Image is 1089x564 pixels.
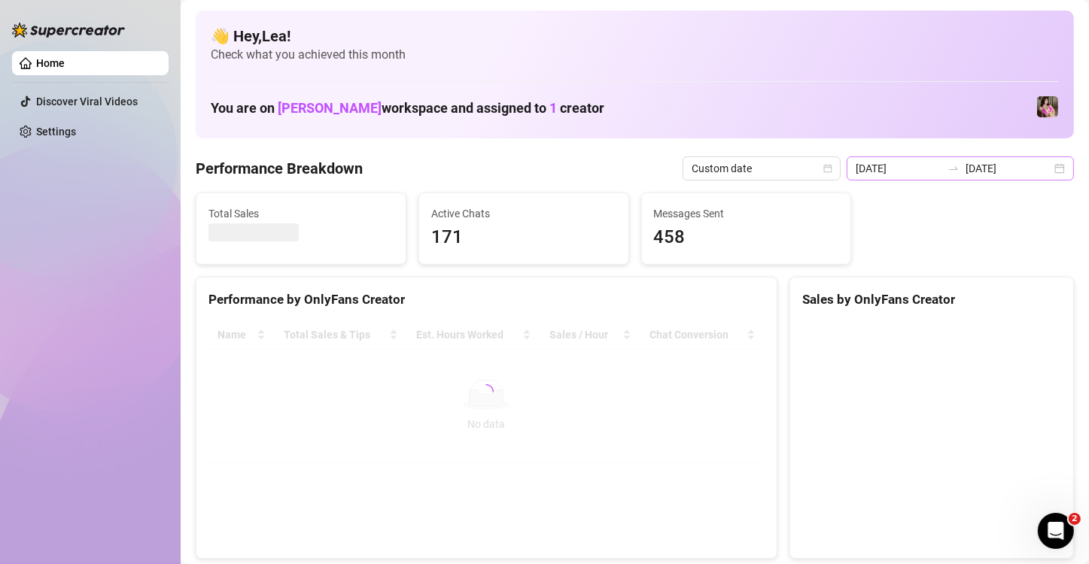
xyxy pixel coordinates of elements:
[823,164,832,173] span: calendar
[431,205,616,222] span: Active Chats
[36,126,76,138] a: Settings
[211,26,1059,47] h4: 👋 Hey, Lea !
[211,100,604,117] h1: You are on workspace and assigned to creator
[966,160,1051,177] input: End date
[856,160,941,177] input: Start date
[36,96,138,108] a: Discover Viral Videos
[208,205,394,222] span: Total Sales
[36,57,65,69] a: Home
[1069,513,1081,525] span: 2
[692,157,832,180] span: Custom date
[12,23,125,38] img: logo-BBDzfeDw.svg
[211,47,1059,63] span: Check what you achieved this month
[549,100,557,116] span: 1
[948,162,960,174] span: to
[208,290,765,310] div: Performance by OnlyFans Creator
[431,223,616,252] span: 171
[802,290,1061,310] div: Sales by OnlyFans Creator
[479,384,494,399] span: loading
[278,100,382,116] span: [PERSON_NAME]
[1038,513,1074,549] iframe: Intercom live chat
[948,162,960,174] span: swap-right
[196,158,363,179] h4: Performance Breakdown
[1037,96,1058,117] img: Nanner
[654,223,839,252] span: 458
[654,205,839,222] span: Messages Sent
